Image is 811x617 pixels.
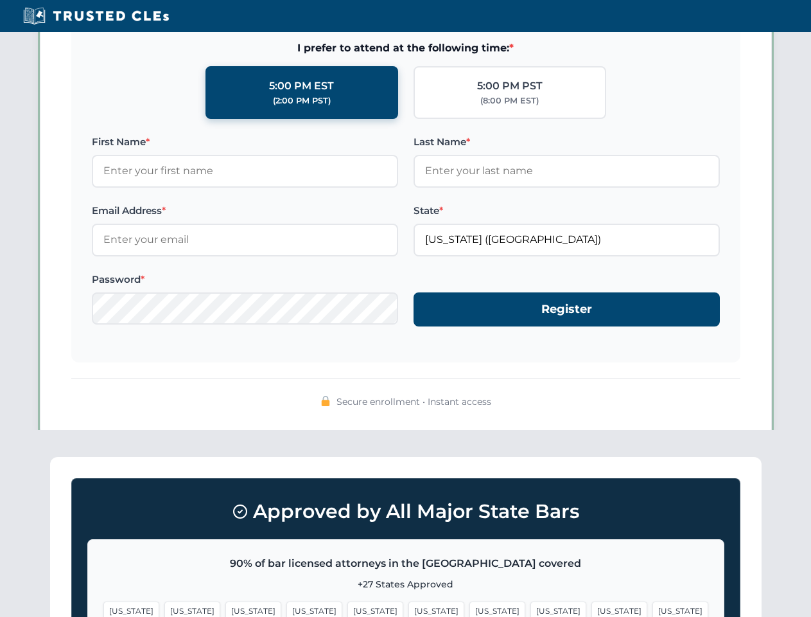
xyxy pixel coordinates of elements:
[414,134,720,150] label: Last Name
[103,555,708,572] p: 90% of bar licensed attorneys in the [GEOGRAPHIC_DATA] covered
[103,577,708,591] p: +27 States Approved
[414,224,720,256] input: Florida (FL)
[336,395,491,409] span: Secure enrollment • Instant access
[414,203,720,219] label: State
[273,94,331,107] div: (2:00 PM PST)
[92,203,398,219] label: Email Address
[19,6,173,26] img: Trusted CLEs
[414,292,720,326] button: Register
[320,396,331,406] img: 🔒
[477,78,543,94] div: 5:00 PM PST
[92,134,398,150] label: First Name
[92,40,720,57] span: I prefer to attend at the following time:
[87,494,724,529] h3: Approved by All Major State Bars
[92,272,398,287] label: Password
[269,78,334,94] div: 5:00 PM EST
[480,94,539,107] div: (8:00 PM EST)
[92,224,398,256] input: Enter your email
[414,155,720,187] input: Enter your last name
[92,155,398,187] input: Enter your first name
